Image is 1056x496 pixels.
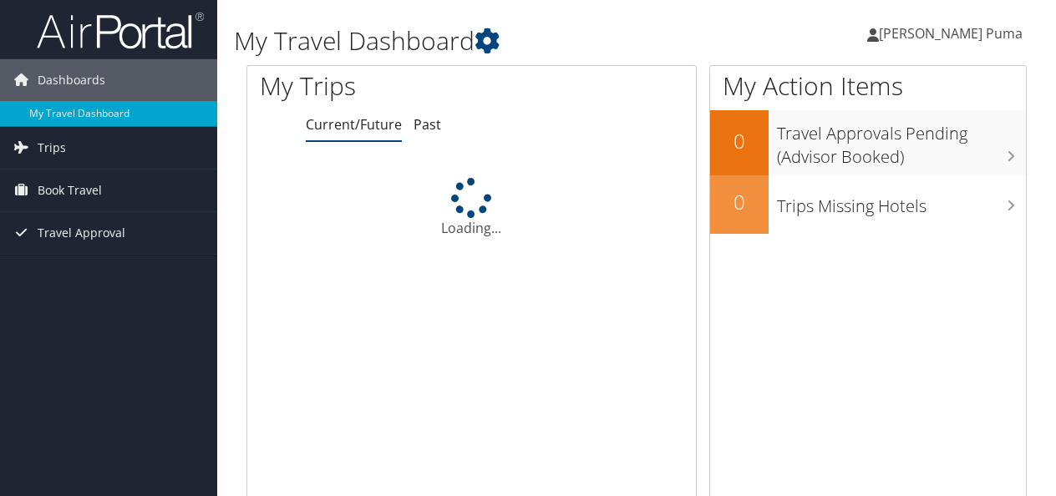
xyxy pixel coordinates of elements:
span: Trips [38,127,66,169]
span: [PERSON_NAME] Puma [879,24,1023,43]
h1: My Travel Dashboard [234,23,771,58]
h3: Trips Missing Hotels [777,186,1026,218]
h1: My Action Items [710,68,1026,104]
div: Loading... [247,178,696,238]
span: Dashboards [38,59,105,101]
h1: My Trips [260,68,496,104]
a: [PERSON_NAME] Puma [867,8,1039,58]
img: airportal-logo.png [37,11,204,50]
h2: 0 [710,127,769,155]
a: Current/Future [306,115,402,134]
a: 0Travel Approvals Pending (Advisor Booked) [710,110,1026,175]
h2: 0 [710,188,769,216]
span: Travel Approval [38,212,125,254]
h3: Travel Approvals Pending (Advisor Booked) [777,114,1026,169]
span: Book Travel [38,170,102,211]
a: Past [414,115,441,134]
a: 0Trips Missing Hotels [710,175,1026,234]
